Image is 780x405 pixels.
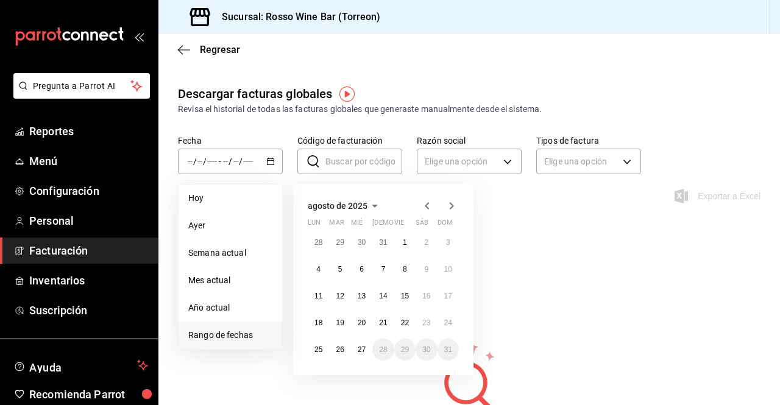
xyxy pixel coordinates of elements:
button: open_drawer_menu [134,32,144,41]
a: Pregunta a Parrot AI [9,88,150,101]
button: 25 de agosto de 2025 [308,339,329,361]
label: Fecha [178,136,283,145]
abbr: 19 de agosto de 2025 [336,319,344,327]
button: 26 de agosto de 2025 [329,339,350,361]
button: 3 de agosto de 2025 [438,231,459,253]
div: Revisa el historial de todas las facturas globales que generaste manualmente desde el sistema. [178,103,760,116]
abbr: 15 de agosto de 2025 [401,292,409,300]
abbr: 25 de agosto de 2025 [314,345,322,354]
input: -- [197,157,203,166]
div: Elige una opción [417,149,522,174]
input: Buscar por código [325,149,402,174]
abbr: 28 de julio de 2025 [314,238,322,247]
abbr: 10 de agosto de 2025 [444,265,452,273]
abbr: viernes [394,219,404,231]
button: 27 de agosto de 2025 [351,339,372,361]
abbr: lunes [308,219,321,231]
button: 4 de agosto de 2025 [308,258,329,280]
div: Descargar facturas globales [178,85,333,103]
button: 29 de agosto de 2025 [394,339,416,361]
input: -- [187,157,193,166]
span: Inventarios [29,272,148,289]
button: 28 de julio de 2025 [308,231,329,253]
button: 31 de julio de 2025 [372,231,394,253]
span: Rango de fechas [188,329,272,342]
abbr: 7 de agosto de 2025 [381,265,386,273]
button: 29 de julio de 2025 [329,231,350,253]
input: -- [233,157,239,166]
span: Regresar [200,44,240,55]
abbr: 18 de agosto de 2025 [314,319,322,327]
span: Mes actual [188,274,272,287]
label: Tipos de factura [536,136,641,145]
abbr: 30 de agosto de 2025 [422,345,430,354]
span: Semana actual [188,247,272,259]
button: 6 de agosto de 2025 [351,258,372,280]
abbr: 1 de agosto de 2025 [403,238,407,247]
label: Código de facturación [297,136,402,145]
abbr: 29 de julio de 2025 [336,238,344,247]
abbr: 24 de agosto de 2025 [444,319,452,327]
span: Personal [29,213,148,229]
span: - [219,157,221,166]
input: ---- [207,157,218,166]
abbr: 31 de agosto de 2025 [444,345,452,354]
button: 21 de agosto de 2025 [372,312,394,334]
button: 17 de agosto de 2025 [438,285,459,307]
span: / [229,157,232,166]
abbr: 28 de agosto de 2025 [379,345,387,354]
button: 31 de agosto de 2025 [438,339,459,361]
abbr: 31 de julio de 2025 [379,238,387,247]
abbr: domingo [438,219,453,231]
button: 2 de agosto de 2025 [416,231,437,253]
abbr: martes [329,219,344,231]
button: 28 de agosto de 2025 [372,339,394,361]
img: Tooltip marker [339,86,355,102]
span: Reportes [29,123,148,139]
abbr: 12 de agosto de 2025 [336,292,344,300]
span: / [239,157,243,166]
button: 22 de agosto de 2025 [394,312,416,334]
abbr: 8 de agosto de 2025 [403,265,407,273]
input: -- [222,157,229,166]
span: Pregunta a Parrot AI [33,80,131,93]
button: 14 de agosto de 2025 [372,285,394,307]
button: Regresar [178,44,240,55]
abbr: miércoles [351,219,363,231]
button: 5 de agosto de 2025 [329,258,350,280]
abbr: 16 de agosto de 2025 [422,292,430,300]
span: / [193,157,197,166]
div: Elige una opción [536,149,641,174]
span: / [203,157,207,166]
span: Ayer [188,219,272,232]
button: agosto de 2025 [308,199,382,213]
span: Recomienda Parrot [29,386,148,403]
abbr: 14 de agosto de 2025 [379,292,387,300]
button: 16 de agosto de 2025 [416,285,437,307]
button: 20 de agosto de 2025 [351,312,372,334]
span: Menú [29,153,148,169]
abbr: sábado [416,219,428,231]
abbr: 3 de agosto de 2025 [446,238,450,247]
input: ---- [243,157,253,166]
button: Pregunta a Parrot AI [13,73,150,99]
abbr: 21 de agosto de 2025 [379,319,387,327]
abbr: 17 de agosto de 2025 [444,292,452,300]
button: 12 de agosto de 2025 [329,285,350,307]
abbr: 23 de agosto de 2025 [422,319,430,327]
button: 7 de agosto de 2025 [372,258,394,280]
abbr: 4 de agosto de 2025 [316,265,321,273]
abbr: 27 de agosto de 2025 [358,345,366,354]
button: 30 de agosto de 2025 [416,339,437,361]
span: agosto de 2025 [308,201,367,211]
abbr: jueves [372,219,444,231]
button: 15 de agosto de 2025 [394,285,416,307]
button: 1 de agosto de 2025 [394,231,416,253]
button: 30 de julio de 2025 [351,231,372,253]
button: 23 de agosto de 2025 [416,312,437,334]
abbr: 6 de agosto de 2025 [360,265,364,273]
span: Ayuda [29,358,132,373]
span: Facturación [29,242,148,259]
button: 10 de agosto de 2025 [438,258,459,280]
